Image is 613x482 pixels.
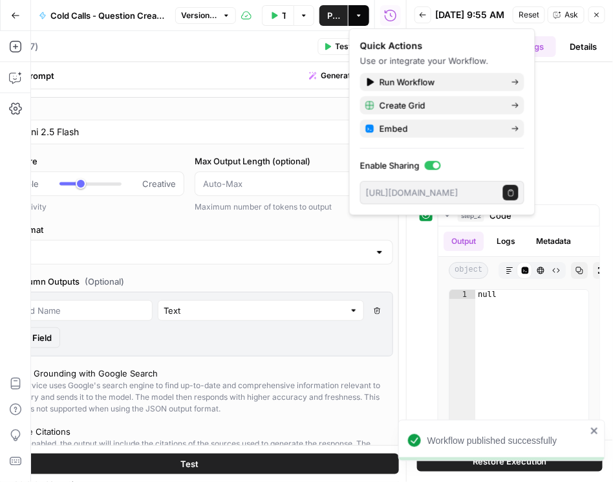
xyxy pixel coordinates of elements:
[142,177,176,190] span: Creative
[195,155,393,168] label: Max Output Length (optional)
[473,455,547,468] span: Restore Execution
[360,39,524,52] div: Quick Actions
[336,41,352,52] span: Test
[318,38,358,55] button: Test
[319,5,348,26] button: Publish
[4,438,388,461] div: When enabled, the output will include the citations of the sources used to generate the response....
[164,304,344,317] input: Text
[14,331,52,344] span: Add Field
[380,76,501,89] span: Run Workflow
[427,434,586,447] div: Workflow published successfully
[548,6,585,23] button: Ask
[50,9,165,22] span: Cold Calls - Question Creator
[4,367,158,380] div: Enable Grounding with Google Search
[304,67,399,84] button: Generate with AI
[282,9,286,22] span: Test Workflow
[4,425,70,438] div: Include Citations
[449,262,488,279] span: object
[417,451,603,472] button: Restore Execution
[195,201,393,213] div: Maximum number of tokens to output
[561,36,605,57] button: Details
[449,290,475,299] div: 1
[444,232,484,251] button: Output
[489,209,511,222] span: Code
[321,70,382,82] span: Generate with AI
[10,126,369,138] input: Select a model
[590,426,599,436] button: close
[360,56,489,66] span: Use or integrate your Workflow.
[513,6,545,23] button: Reset
[380,99,501,112] span: Create Grid
[360,159,524,172] label: Enable Sharing
[458,209,484,222] span: step_2
[380,122,501,135] span: Embed
[528,232,579,251] button: Metadata
[181,10,219,21] span: Version 61
[489,232,523,251] button: Logs
[519,9,539,21] span: Reset
[565,9,579,21] span: Ask
[327,9,340,22] span: Publish
[85,275,124,288] span: (Optional)
[180,457,199,470] span: Test
[4,380,388,415] div: The service uses Google's search engine to find up-to-date and comprehensive information relevant...
[262,5,294,26] button: Test Workflow
[175,7,236,24] button: Version 61
[16,304,147,317] input: Field Name
[31,5,173,26] button: Cold Calls - Question Creator
[203,177,385,190] input: Auto-Max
